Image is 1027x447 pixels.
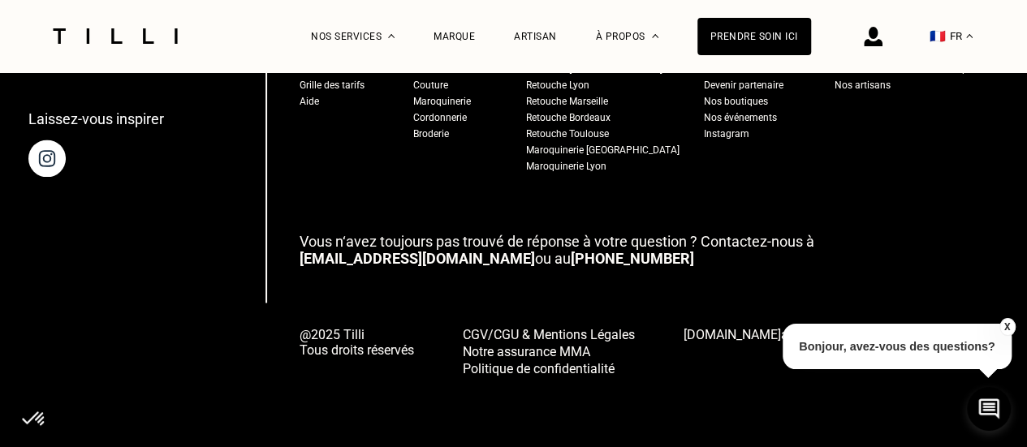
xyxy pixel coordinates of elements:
[300,327,414,342] span: @2025 Tilli
[463,344,590,359] span: Notre assurance MMA
[704,77,783,93] a: Devenir partenaire
[300,233,814,250] span: Vous n‘avez toujours pas trouvé de réponse à votre question ? Contactez-nous à
[413,77,448,93] a: Couture
[526,110,611,126] a: Retouche Bordeaux
[413,110,467,126] a: Cordonnerie
[526,77,589,93] a: Retouche Lyon
[526,126,609,142] a: Retouche Toulouse
[434,31,475,42] a: Marque
[526,142,680,158] a: Maroquinerie [GEOGRAPHIC_DATA]
[413,93,471,110] a: Maroquinerie
[300,342,414,358] span: Tous droits réservés
[28,140,66,177] img: page instagram de Tilli une retoucherie à domicile
[704,110,777,126] a: Nos événements
[783,324,1012,369] p: Bonjour, avez-vous des questions?
[704,126,749,142] a: Instagram
[999,318,1015,336] button: X
[300,93,319,110] a: Aide
[463,325,635,342] a: CGV/CGU & Mentions Légales
[704,93,768,110] a: Nos boutiques
[652,34,658,38] img: Menu déroulant à propos
[526,93,608,110] a: Retouche Marseille
[28,110,164,127] p: Laissez-vous inspirer
[864,27,882,46] img: icône connexion
[930,28,946,44] span: 🇫🇷
[300,77,365,93] a: Grille des tarifs
[966,34,973,38] img: menu déroulant
[463,359,635,376] a: Politique de confidentialité
[463,361,615,376] span: Politique de confidentialité
[514,31,557,42] a: Artisan
[463,342,635,359] a: Notre assurance MMA
[300,250,535,267] a: [EMAIL_ADDRESS][DOMAIN_NAME]
[684,327,781,342] span: [DOMAIN_NAME]
[413,126,449,142] a: Broderie
[526,158,606,174] a: Maroquinerie Lyon
[300,233,999,267] p: ou au
[697,18,811,55] a: Prendre soin ici
[571,250,694,267] a: [PHONE_NUMBER]
[835,77,891,93] a: Nos artisans
[684,327,995,342] span: a reçu la note de sur avis.
[388,34,395,38] img: Menu déroulant
[463,327,635,342] span: CGV/CGU & Mentions Légales
[47,28,183,44] img: Logo du service de couturière Tilli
